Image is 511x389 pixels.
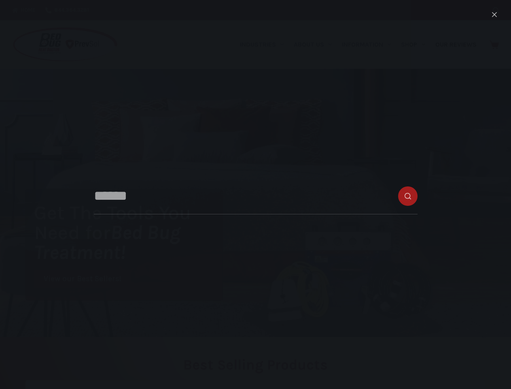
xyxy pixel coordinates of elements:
[396,20,430,69] a: Shop
[34,270,131,288] a: View our Best Sellers!
[34,221,180,264] i: Bed Bug Treatment!
[6,3,31,28] button: Open LiveChat chat widget
[337,20,396,69] a: Information
[44,275,121,283] span: View our Best Sellers!
[12,27,118,63] img: Prevsol/Bed Bug Heat Doctor
[493,7,499,13] button: Search
[34,203,223,262] h1: Get The Tools You Need for
[235,20,288,69] a: Industries
[430,20,481,69] a: Our Reviews
[235,20,481,69] nav: Primary
[25,358,486,372] h2: Best Selling Products
[288,20,337,69] a: About Us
